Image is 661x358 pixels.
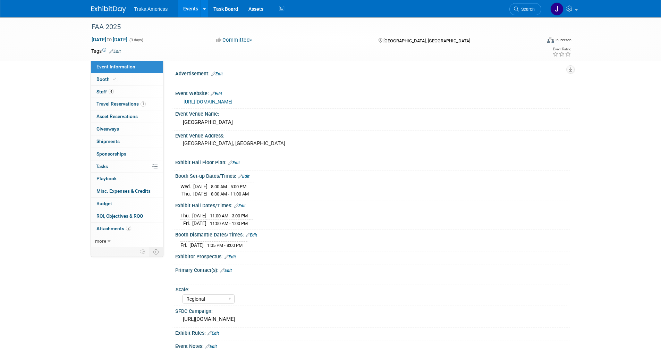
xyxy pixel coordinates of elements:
a: Edit [228,160,240,165]
div: Exhibit Hall Dates/Times: [175,200,570,209]
td: Toggle Event Tabs [149,247,163,256]
span: to [106,37,113,42]
span: 11:00 AM - 1:00 PM [210,221,248,226]
a: Edit [246,233,257,238]
div: Advertisement: [175,68,570,77]
span: Sponsorships [96,151,126,157]
a: Asset Reservations [91,110,163,123]
td: [DATE] [192,212,206,220]
a: more [91,235,163,247]
span: Budget [96,201,112,206]
div: Exhibit Rules: [175,328,570,337]
div: Event Notes: [175,341,570,350]
button: Committed [214,36,255,44]
a: Search [509,3,541,15]
a: ROI, Objectives & ROO [91,210,163,222]
span: Shipments [96,139,120,144]
a: Misc. Expenses & Credits [91,185,163,197]
a: Tasks [91,160,163,173]
div: Exhibit Hall Floor Plan: [175,157,570,166]
div: Event Venue Name: [175,109,570,117]
a: Edit [238,174,249,179]
td: Fri. [180,219,192,227]
span: Attachments [96,226,131,231]
img: Jamie Saenz [550,2,563,16]
a: Edit [224,255,236,259]
div: Scale: [176,284,567,293]
div: [GEOGRAPHIC_DATA] [180,117,565,128]
td: Thu. [180,212,192,220]
td: Tags [91,48,121,55]
a: Sponsorships [91,148,163,160]
pre: [GEOGRAPHIC_DATA], [GEOGRAPHIC_DATA] [183,140,332,147]
span: 8:00 AM - 5:00 PM [211,184,246,189]
td: Fri. [180,241,189,249]
span: 1 [141,101,146,107]
span: 11:00 AM - 3:00 PM [210,213,248,218]
span: (3 days) [129,38,143,42]
a: Edit [205,344,217,349]
span: Booth [96,76,118,82]
a: Edit [211,91,222,96]
td: [DATE] [192,219,206,227]
div: In-Person [555,38,571,43]
a: Playbook [91,173,163,185]
div: Booth Set-up Dates/Times: [175,171,570,180]
a: Edit [220,268,232,273]
span: 8:00 AM - 11:00 AM [211,191,249,197]
span: more [95,238,106,244]
a: Travel Reservations1 [91,98,163,110]
span: Giveaways [96,126,119,132]
span: 1:05 PM - 8:00 PM [207,243,243,248]
a: Event Information [91,61,163,73]
div: FAA 2025 [89,21,531,33]
span: Event Information [96,64,135,69]
div: Event Format [500,36,572,47]
span: Asset Reservations [96,114,138,119]
span: ROI, Objectives & ROO [96,213,143,219]
div: [URL][DOMAIN_NAME] [180,314,565,325]
td: Personalize Event Tab Strip [137,247,149,256]
span: Playbook [96,176,117,181]
a: Edit [207,331,219,336]
td: [DATE] [193,190,207,198]
a: Giveaways [91,123,163,135]
span: [DATE] [DATE] [91,36,128,43]
a: [URL][DOMAIN_NAME] [184,99,232,105]
a: Edit [234,203,246,208]
div: Primary Contact(s): [175,265,570,274]
td: [DATE] [193,183,207,190]
i: Booth reservation complete [113,77,116,81]
img: Format-Inperson.png [547,37,554,43]
a: Attachments2 [91,223,163,235]
span: Misc. Expenses & Credits [96,188,151,194]
div: Booth Dismantle Dates/Times: [175,230,570,239]
a: Edit [211,72,223,76]
span: [GEOGRAPHIC_DATA], [GEOGRAPHIC_DATA] [383,38,470,43]
span: Travel Reservations [96,101,146,107]
span: Traka Americas [134,6,168,12]
span: Staff [96,89,114,94]
div: Event Rating [552,48,571,51]
span: 2 [126,226,131,231]
td: Wed. [180,183,193,190]
a: Booth [91,73,163,85]
a: Edit [109,49,121,54]
td: [DATE] [189,241,204,249]
span: Search [519,7,535,12]
a: Budget [91,198,163,210]
div: Exhibitor Prospectus: [175,251,570,260]
div: Event Venue Address: [175,131,570,139]
span: 4 [109,89,114,94]
a: Staff4 [91,86,163,98]
div: SFDC Campaign: [175,306,570,315]
img: ExhibitDay [91,6,126,13]
a: Shipments [91,135,163,148]
div: Event Website: [175,88,570,97]
span: Tasks [96,164,108,169]
td: Thu. [180,190,193,198]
